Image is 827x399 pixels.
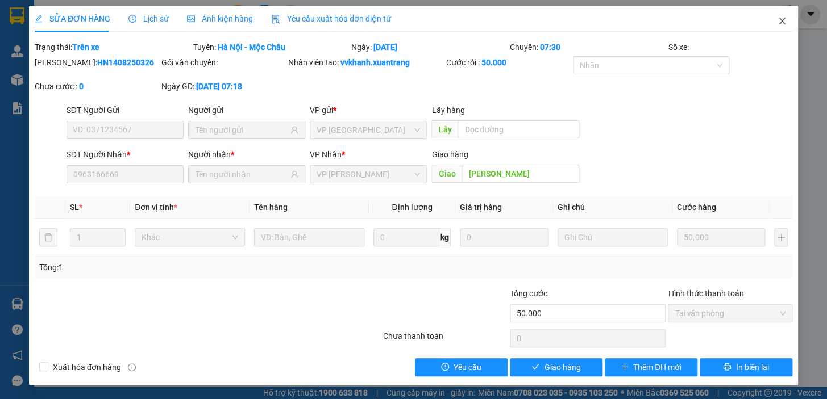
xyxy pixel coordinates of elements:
[290,170,298,178] span: user
[431,120,458,138] span: Lấy
[553,196,672,219] th: Ghi chú
[340,58,410,67] b: vvkhanh.xuantrang
[271,14,391,23] span: Yêu cầu xuất hóa đơn điện tử
[317,166,420,183] span: VP MỘC CHÂU
[317,121,420,138] span: VP HÀ NỘI
[675,305,786,322] span: Tại văn phòng
[462,165,579,183] input: Dọc đường
[195,124,288,136] input: Tên người gửi
[677,203,716,212] span: Cước hàng
[510,289,547,298] span: Tổng cước
[460,228,548,246] input: 0
[97,58,154,67] b: HN1408250326
[35,80,159,93] div: Chưa cước :
[161,80,286,93] div: Ngày GD:
[677,228,766,246] input: 0
[142,229,238,246] span: Khác
[431,106,464,115] span: Lấy hàng
[271,15,280,24] img: icon
[310,104,427,116] div: VP gửi
[700,358,792,376] button: printerIn biên lai
[446,56,571,69] div: Cước rồi :
[128,15,136,23] span: clock-circle
[39,261,320,274] div: Tổng: 1
[668,289,743,298] label: Hình thức thanh toán
[454,361,481,373] span: Yêu cầu
[431,165,462,183] span: Giao
[34,41,192,53] div: Trạng thái:
[392,203,432,212] span: Định lượng
[217,43,285,52] b: Hà Nội - Mộc Châu
[310,150,342,159] span: VP Nhận
[128,14,169,23] span: Lịch sử
[79,82,84,91] b: 0
[188,148,305,161] div: Người nhận
[415,358,508,376] button: exclamation-circleYêu cầu
[187,15,195,23] span: picture
[135,203,177,212] span: Đơn vị tính
[72,43,99,52] b: Trên xe
[431,150,468,159] span: Giao hàng
[460,203,502,212] span: Giá trị hàng
[254,203,288,212] span: Tên hàng
[531,363,539,372] span: check
[558,228,668,246] input: Ghi Chú
[540,43,560,52] b: 07:30
[510,358,602,376] button: checkGiao hàng
[509,41,667,53] div: Chuyến:
[723,363,731,372] span: printer
[35,56,159,69] div: [PERSON_NAME]:
[192,41,350,53] div: Tuyến:
[605,358,697,376] button: plusThêm ĐH mới
[373,43,397,52] b: [DATE]
[290,126,298,134] span: user
[481,58,506,67] b: 50.000
[195,168,288,180] input: Tên người nhận
[288,56,444,69] div: Nhân viên tạo:
[67,148,184,161] div: SĐT Người Nhận
[667,41,793,53] div: Số xe:
[187,14,253,23] span: Ảnh kiện hàng
[35,14,110,23] span: SỬA ĐƠN HÀNG
[350,41,509,53] div: Ngày:
[621,363,629,372] span: plus
[774,228,788,246] button: plus
[48,361,126,373] span: Xuất hóa đơn hàng
[188,104,305,116] div: Người gửi
[128,363,136,371] span: info-circle
[544,361,580,373] span: Giao hàng
[161,56,286,69] div: Gói vận chuyển:
[196,82,242,91] b: [DATE] 07:18
[70,203,79,212] span: SL
[439,228,451,246] span: kg
[35,15,43,23] span: edit
[735,361,768,373] span: In biên lai
[67,104,184,116] div: SĐT Người Gửi
[441,363,449,372] span: exclamation-circle
[458,120,579,138] input: Dọc đường
[254,228,364,246] input: VD: Bàn, Ghế
[766,6,798,37] button: Close
[633,361,681,373] span: Thêm ĐH mới
[778,16,787,26] span: close
[39,228,57,246] button: delete
[382,330,509,350] div: Chưa thanh toán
